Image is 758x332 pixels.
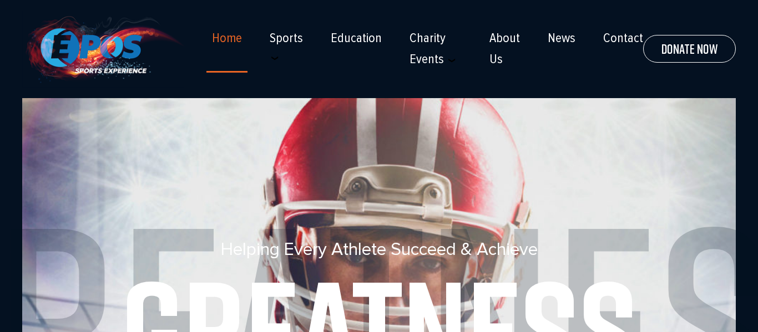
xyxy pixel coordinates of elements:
[270,30,303,46] a: Sports
[489,30,520,67] a: About Us
[548,30,575,46] a: News
[331,30,382,46] a: Education
[44,239,714,260] h5: Helping Every Athlete Succeed & Achieve
[212,30,242,46] a: Home
[603,30,643,46] a: Contact
[643,35,736,63] a: Donate Now
[410,30,446,67] a: Charity Events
